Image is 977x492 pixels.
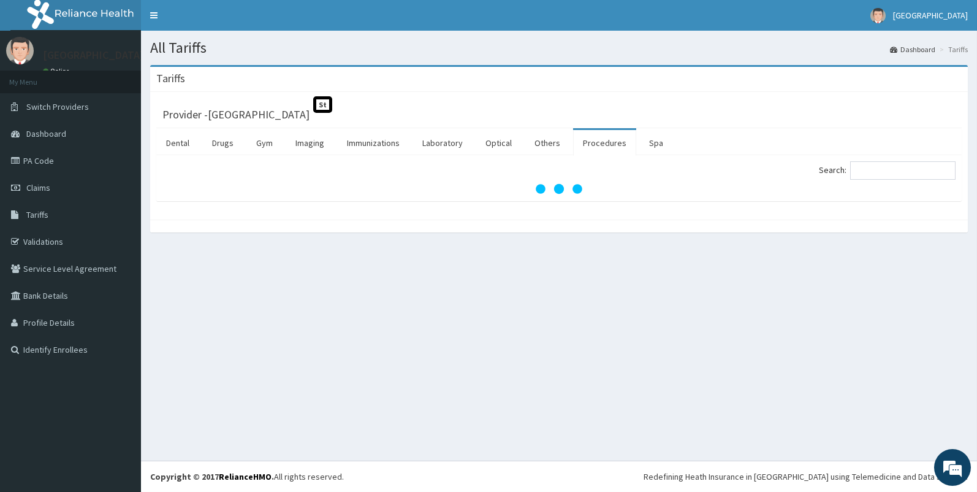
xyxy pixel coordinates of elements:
a: Dashboard [890,44,935,55]
span: We're online! [71,155,169,279]
h3: Tariffs [156,73,185,84]
div: Chat with us now [64,69,206,85]
a: RelianceHMO [219,471,272,482]
footer: All rights reserved. [141,461,977,492]
label: Search: [819,161,956,180]
span: [GEOGRAPHIC_DATA] [893,10,968,21]
img: d_794563401_company_1708531726252_794563401 [23,61,50,92]
a: Optical [476,130,522,156]
strong: Copyright © 2017 . [150,471,274,482]
a: Spa [639,130,673,156]
div: Minimize live chat window [201,6,230,36]
span: Switch Providers [26,101,89,112]
li: Tariffs [937,44,968,55]
span: Claims [26,182,50,193]
input: Search: [850,161,956,180]
a: Others [525,130,570,156]
img: User Image [870,8,886,23]
h3: Provider - [GEOGRAPHIC_DATA] [162,109,310,120]
a: Procedures [573,130,636,156]
textarea: Type your message and hit 'Enter' [6,335,234,378]
img: User Image [6,37,34,64]
a: Laboratory [412,130,473,156]
span: Dashboard [26,128,66,139]
span: Tariffs [26,209,48,220]
a: Dental [156,130,199,156]
a: Drugs [202,130,243,156]
a: Online [43,67,72,75]
a: Gym [246,130,283,156]
p: [GEOGRAPHIC_DATA] [43,50,144,61]
svg: audio-loading [534,164,584,213]
span: St [313,96,332,113]
h1: All Tariffs [150,40,968,56]
a: Imaging [286,130,334,156]
a: Immunizations [337,130,409,156]
div: Redefining Heath Insurance in [GEOGRAPHIC_DATA] using Telemedicine and Data Science! [644,471,968,483]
